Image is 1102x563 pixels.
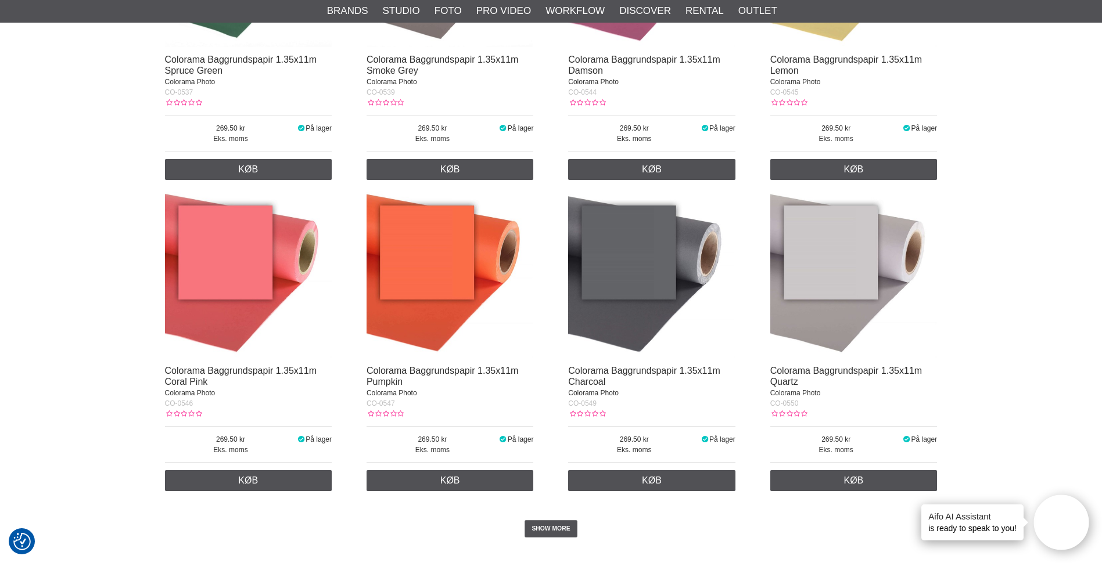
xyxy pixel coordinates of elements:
[568,192,735,359] img: Colorama Baggrundspapir 1.35x11m Charcoal
[700,124,709,132] i: På lager
[367,192,534,359] img: Colorama Baggrundspapir 1.35x11m Pumpkin
[367,78,417,86] span: Colorama Photo
[770,389,821,397] span: Colorama Photo
[165,192,332,359] img: Colorama Baggrundspapir 1.35x11m Coral Pink
[383,3,420,19] a: Studio
[709,124,735,132] span: På lager
[367,98,404,108] div: Kundebedømmelse: 0
[568,399,597,407] span: CO-0549
[165,159,332,180] a: Køb
[165,88,193,96] span: CO-0537
[165,399,193,407] span: CO-0546
[709,435,735,443] span: På lager
[165,434,297,445] span: 269.50
[165,133,297,144] span: Eks. moms
[902,124,911,132] i: På lager
[770,55,922,75] a: Colorama Baggrundspapir 1.35x11m Lemon
[367,434,498,445] span: 269.50
[770,445,902,455] span: Eks. moms
[770,88,799,96] span: CO-0545
[165,445,297,455] span: Eks. moms
[568,88,597,96] span: CO-0544
[928,510,1017,522] h4: Aifo AI Assistant
[568,78,619,86] span: Colorama Photo
[568,123,700,133] span: 269.50
[165,123,297,133] span: 269.50
[508,435,534,443] span: På lager
[165,55,317,75] a: Colorama Baggrundspapir 1.35x11m Spruce Green
[165,98,202,108] div: Kundebedømmelse: 0
[13,533,31,550] img: Revisit consent button
[770,133,902,144] span: Eks. moms
[911,124,937,132] span: På lager
[685,3,724,19] a: Rental
[770,123,902,133] span: 269.50
[367,389,417,397] span: Colorama Photo
[545,3,605,19] a: Workflow
[568,470,735,491] a: Køb
[921,504,1024,540] div: is ready to speak to you!
[770,192,938,359] img: Colorama Baggrundspapir 1.35x11m Quartz
[367,399,395,407] span: CO-0547
[568,55,720,75] a: Colorama Baggrundspapir 1.35x11m Damson
[367,409,404,419] div: Kundebedømmelse: 0
[367,55,518,75] a: Colorama Baggrundspapir 1.35x11m Smoke Grey
[619,3,671,19] a: Discover
[568,366,720,387] a: Colorama Baggrundspapir 1.35x11m Charcoal
[770,470,938,491] a: Køb
[700,435,709,443] i: På lager
[508,124,534,132] span: På lager
[770,159,938,180] a: Køb
[770,399,799,407] span: CO-0550
[568,389,619,397] span: Colorama Photo
[13,531,31,552] button: Samtykkepræferencer
[165,409,202,419] div: Kundebedømmelse: 0
[367,366,518,387] a: Colorama Baggrundspapir 1.35x11m Pumpkin
[911,435,937,443] span: På lager
[738,3,777,19] a: Outlet
[770,366,922,387] a: Colorama Baggrundspapir 1.35x11m Quartz
[165,366,317,387] a: Colorama Baggrundspapir 1.35x11m Coral Pink
[327,3,368,19] a: Brands
[498,435,508,443] i: På lager
[435,3,462,19] a: Foto
[568,133,700,144] span: Eks. moms
[367,445,498,455] span: Eks. moms
[367,159,534,180] a: Køb
[568,159,735,180] a: Køb
[770,409,807,419] div: Kundebedømmelse: 0
[306,435,332,443] span: På lager
[165,78,216,86] span: Colorama Photo
[165,389,216,397] span: Colorama Photo
[770,98,807,108] div: Kundebedømmelse: 0
[568,445,700,455] span: Eks. moms
[367,470,534,491] a: Køb
[525,520,577,537] a: SHOW MORE
[367,123,498,133] span: 269.50
[367,133,498,144] span: Eks. moms
[165,470,332,491] a: Køb
[770,434,902,445] span: 269.50
[367,88,395,96] span: CO-0539
[568,434,700,445] span: 269.50
[902,435,911,443] i: På lager
[297,124,306,132] i: På lager
[297,435,306,443] i: På lager
[306,124,332,132] span: På lager
[770,78,821,86] span: Colorama Photo
[498,124,508,132] i: På lager
[568,409,605,419] div: Kundebedømmelse: 0
[476,3,531,19] a: Pro Video
[568,98,605,108] div: Kundebedømmelse: 0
